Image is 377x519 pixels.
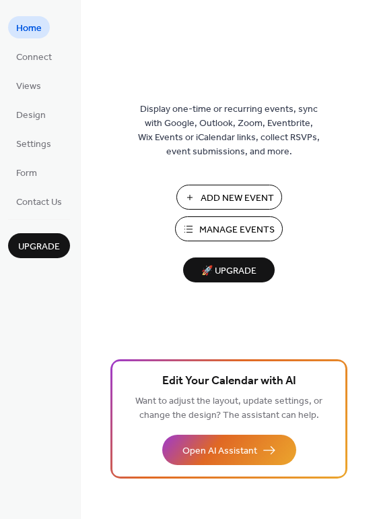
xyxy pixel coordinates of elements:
[183,257,275,282] button: 🚀 Upgrade
[8,103,54,125] a: Design
[18,240,60,254] span: Upgrade
[162,435,296,465] button: Open AI Assistant
[8,190,70,212] a: Contact Us
[16,166,37,181] span: Form
[8,45,60,67] a: Connect
[199,223,275,237] span: Manage Events
[201,191,274,206] span: Add New Event
[8,74,49,96] a: Views
[138,102,320,159] span: Display one-time or recurring events, sync with Google, Outlook, Zoom, Eventbrite, Wix Events or ...
[8,233,70,258] button: Upgrade
[16,109,46,123] span: Design
[176,185,282,210] button: Add New Event
[191,262,267,280] span: 🚀 Upgrade
[162,372,296,391] span: Edit Your Calendar with AI
[16,138,51,152] span: Settings
[175,216,283,241] button: Manage Events
[8,132,59,154] a: Settings
[16,51,52,65] span: Connect
[182,444,257,458] span: Open AI Assistant
[16,80,41,94] span: Views
[16,22,42,36] span: Home
[8,161,45,183] a: Form
[135,392,322,425] span: Want to adjust the layout, update settings, or change the design? The assistant can help.
[8,16,50,38] a: Home
[16,195,62,210] span: Contact Us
